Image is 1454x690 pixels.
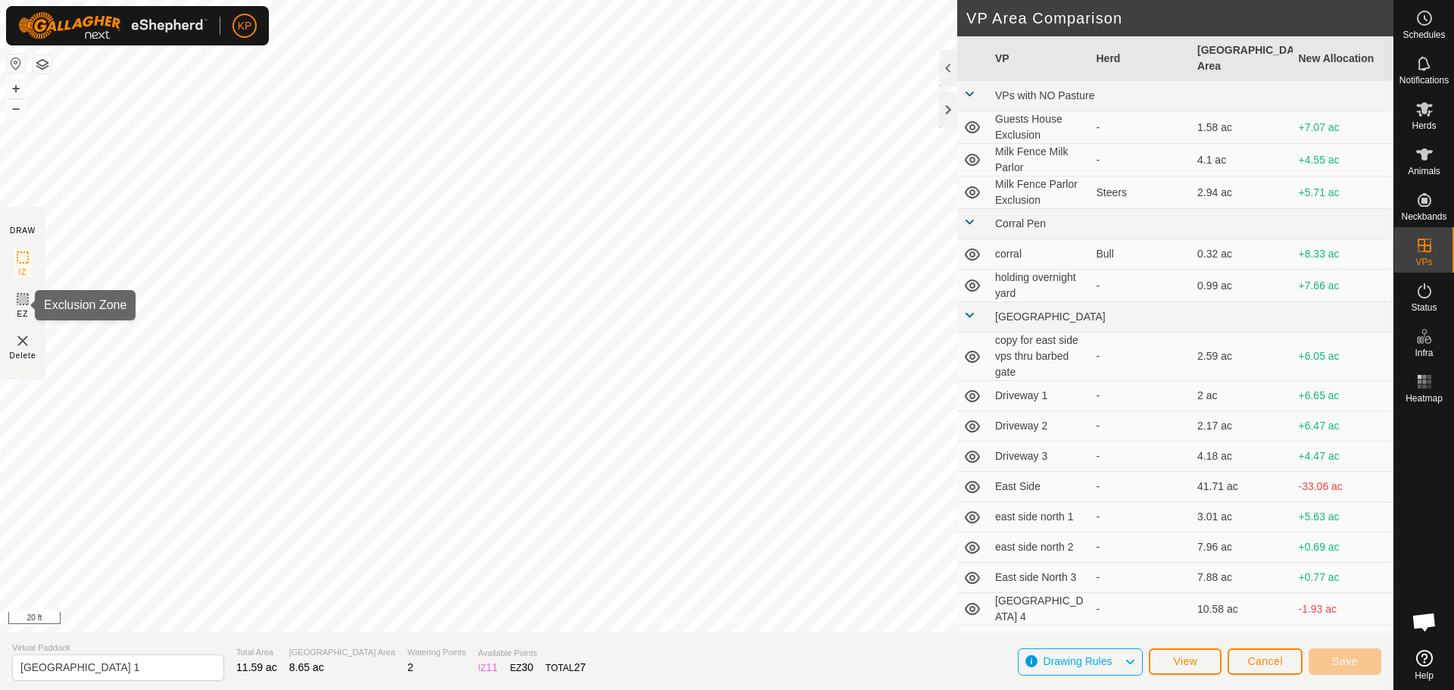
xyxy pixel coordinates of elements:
[1293,593,1394,626] td: -1.93 ac
[966,9,1393,27] h2: VP Area Comparison
[1293,144,1394,176] td: +4.55 ac
[236,646,277,659] span: Total Area
[1173,655,1197,667] span: View
[1191,36,1293,81] th: [GEOGRAPHIC_DATA] Area
[1293,626,1394,656] td: +3.01 ac
[1399,76,1449,85] span: Notifications
[989,593,1090,626] td: [GEOGRAPHIC_DATA] 4
[1293,472,1394,502] td: -33.06 ac
[1097,152,1186,168] div: -
[1293,442,1394,472] td: +4.47 ac
[989,239,1090,270] td: corral
[486,661,498,673] span: 11
[18,12,207,39] img: Gallagher Logo
[1097,632,1186,648] div: -
[1293,563,1394,593] td: +0.77 ac
[289,646,395,659] span: [GEOGRAPHIC_DATA] Area
[995,89,1095,101] span: VPs with NO Pasture
[1097,185,1186,201] div: Steers
[1191,442,1293,472] td: 4.18 ac
[238,18,252,34] span: KP
[1097,348,1186,364] div: -
[478,660,498,676] div: IZ
[989,502,1090,532] td: east side north 1
[1309,648,1381,675] button: Save
[1406,394,1443,403] span: Heatmap
[1293,239,1394,270] td: +8.33 ac
[1097,120,1186,136] div: -
[12,642,224,654] span: Virtual Paddock
[1293,333,1394,381] td: +6.05 ac
[989,144,1090,176] td: Milk Fence Milk Parlor
[1097,418,1186,434] div: -
[1293,176,1394,209] td: +5.71 ac
[1191,239,1293,270] td: 0.32 ac
[995,311,1106,323] span: [GEOGRAPHIC_DATA]
[1097,509,1186,525] div: -
[1228,648,1303,675] button: Cancel
[17,308,29,320] span: EZ
[995,217,1046,229] span: Corral Pen
[1191,502,1293,532] td: 3.01 ac
[1191,532,1293,563] td: 7.96 ac
[1401,212,1446,221] span: Neckbands
[712,613,757,626] a: Contact Us
[510,660,533,676] div: EZ
[7,55,25,73] button: Reset Map
[1412,121,1436,130] span: Herds
[1191,472,1293,502] td: 41.71 ac
[10,225,36,236] div: DRAW
[1293,381,1394,411] td: +6.65 ac
[1097,246,1186,262] div: Bull
[1043,655,1112,667] span: Drawing Rules
[989,626,1090,656] td: East Side South 2
[1191,176,1293,209] td: 2.94 ac
[1293,411,1394,442] td: +6.47 ac
[289,661,324,673] span: 8.65 ac
[1403,30,1445,39] span: Schedules
[522,661,534,673] span: 30
[545,660,585,676] div: TOTAL
[1097,570,1186,585] div: -
[1191,563,1293,593] td: 7.88 ac
[989,333,1090,381] td: copy for east side vps thru barbed gate
[1293,111,1394,144] td: +7.07 ac
[989,36,1090,81] th: VP
[236,661,277,673] span: 11.59 ac
[1247,655,1283,667] span: Cancel
[1394,644,1454,686] a: Help
[1191,593,1293,626] td: 10.58 ac
[407,646,466,659] span: Watering Points
[1191,411,1293,442] td: 2.17 ac
[1408,167,1440,176] span: Animals
[1293,502,1394,532] td: +5.63 ac
[1097,278,1186,294] div: -
[1097,539,1186,555] div: -
[1415,671,1434,680] span: Help
[7,99,25,117] button: –
[1411,303,1437,312] span: Status
[1149,648,1222,675] button: View
[989,176,1090,209] td: Milk Fence Parlor Exclusion
[1332,655,1358,667] span: Save
[989,381,1090,411] td: Driveway 1
[407,661,413,673] span: 2
[478,647,585,660] span: Available Points
[1097,601,1186,617] div: -
[989,472,1090,502] td: East Side
[989,270,1090,302] td: holding overnight yard
[1191,381,1293,411] td: 2 ac
[989,111,1090,144] td: Guests House Exclusion
[989,442,1090,472] td: Driveway 3
[1415,348,1433,357] span: Infra
[989,532,1090,563] td: east side north 2
[19,267,27,278] span: IZ
[1191,111,1293,144] td: 1.58 ac
[1293,270,1394,302] td: +7.66 ac
[1293,36,1394,81] th: New Allocation
[1090,36,1192,81] th: Herd
[33,55,51,73] button: Map Layers
[989,411,1090,442] td: Driveway 2
[1402,599,1447,645] div: Open chat
[7,80,25,98] button: +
